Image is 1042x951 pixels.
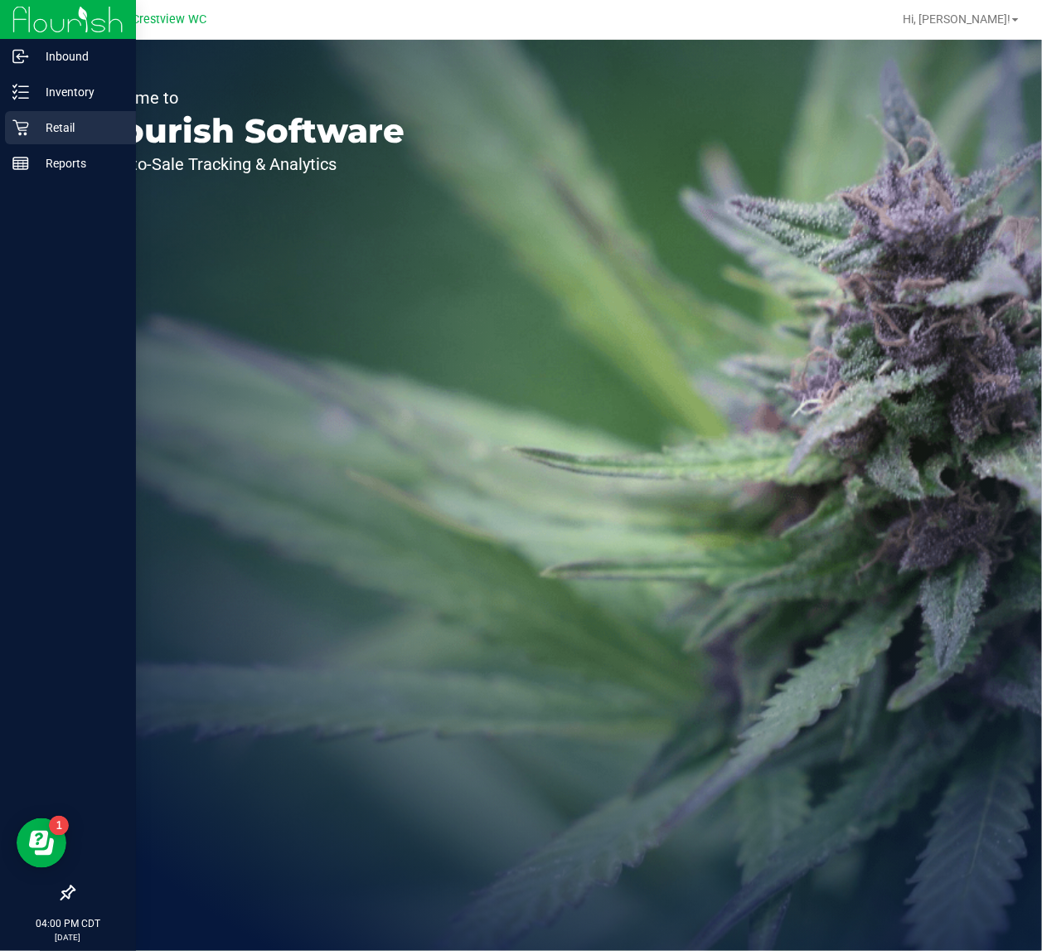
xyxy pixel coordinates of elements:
[29,82,128,102] p: Inventory
[17,818,66,868] iframe: Resource center
[49,816,69,836] iframe: Resource center unread badge
[12,155,29,172] inline-svg: Reports
[12,84,29,100] inline-svg: Inventory
[29,118,128,138] p: Retail
[90,114,405,148] p: Flourish Software
[12,48,29,65] inline-svg: Inbound
[903,12,1010,26] span: Hi, [PERSON_NAME]!
[90,90,405,106] p: Welcome to
[12,119,29,136] inline-svg: Retail
[29,153,128,173] p: Reports
[7,916,128,931] p: 04:00 PM CDT
[29,46,128,66] p: Inbound
[90,156,405,172] p: Seed-to-Sale Tracking & Analytics
[132,12,206,27] span: Crestview WC
[7,931,128,944] p: [DATE]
